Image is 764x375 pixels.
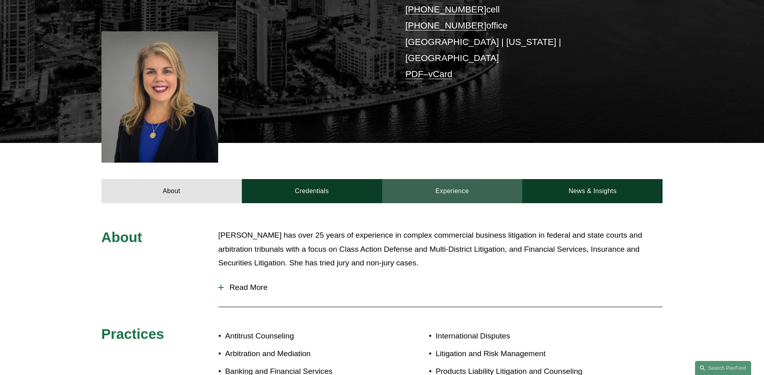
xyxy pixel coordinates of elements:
[405,4,486,14] a: [PHONE_NUMBER]
[218,277,663,298] button: Read More
[101,229,142,245] span: About
[436,329,616,343] p: International Disputes
[242,179,382,203] a: Credentials
[436,347,616,361] p: Litigation and Risk Management
[405,20,486,31] a: [PHONE_NUMBER]
[101,326,164,342] span: Practices
[382,179,523,203] a: Experience
[224,283,663,292] span: Read More
[522,179,663,203] a: News & Insights
[428,69,452,79] a: vCard
[101,179,242,203] a: About
[695,361,751,375] a: Search this site
[225,347,382,361] p: Arbitration and Mediation
[225,329,382,343] p: Antitrust Counseling
[218,228,663,270] p: [PERSON_NAME] has over 25 years of experience in complex commercial business litigation in federa...
[405,69,424,79] a: PDF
